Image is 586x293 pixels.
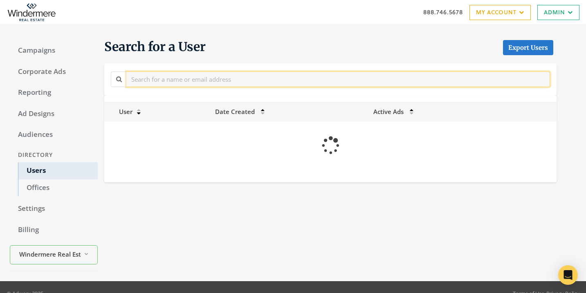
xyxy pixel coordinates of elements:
a: 888.746.5678 [423,8,463,16]
a: Reporting [10,84,98,101]
a: Billing [10,221,98,239]
a: Settings [10,200,98,217]
button: Windermere Real Estate [10,245,98,264]
a: My Account [469,5,531,20]
a: Corporate Ads [10,63,98,81]
span: Date Created [215,107,255,116]
a: Audiences [10,126,98,143]
a: Admin [537,5,579,20]
span: Active Ads [373,107,404,116]
span: Search for a User [104,39,206,55]
i: Search for a name or email address [116,76,122,82]
a: Offices [18,179,98,197]
div: Open Intercom Messenger [558,265,578,285]
a: Users [18,162,98,179]
img: Adwerx [7,2,56,22]
input: Search for a name or email address [126,72,550,87]
a: Export Users [503,40,553,55]
span: User [109,107,132,116]
a: Campaigns [10,42,98,59]
span: Windermere Real Estate [19,250,81,259]
a: Ad Designs [10,105,98,123]
div: Directory [10,148,98,163]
